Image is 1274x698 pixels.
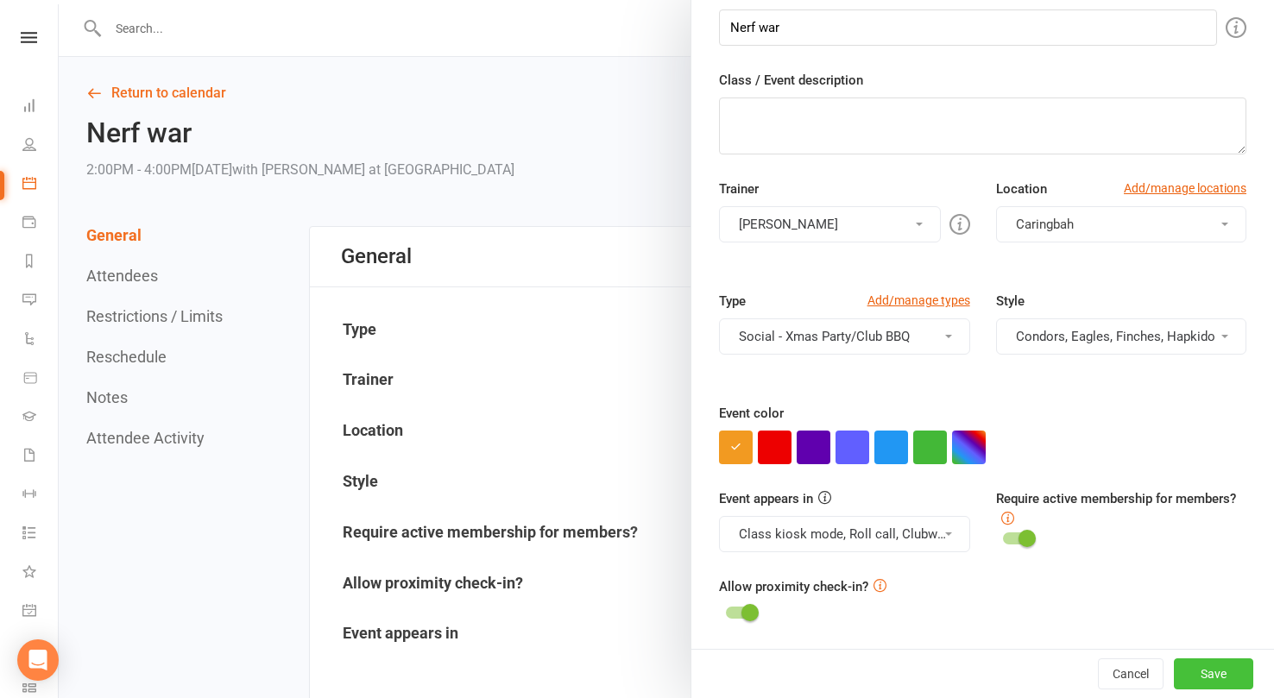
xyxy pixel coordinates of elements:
label: Trainer [719,179,759,199]
span: Caringbah [1016,217,1074,232]
div: Open Intercom Messenger [17,639,59,681]
label: Type [719,291,746,311]
button: Caringbah [996,206,1246,242]
label: Location [996,179,1047,199]
input: Enter event name [719,9,1217,46]
button: Class kiosk mode, Roll call, Clubworx website calendar and Mobile app [719,516,969,552]
button: [PERSON_NAME] [719,206,940,242]
label: Event appears in [719,488,813,509]
a: Dashboard [22,88,58,127]
button: Cancel [1098,658,1164,689]
a: Product Sales [22,360,58,399]
a: Add/manage types [867,291,970,310]
a: Calendar [22,166,58,204]
a: Add/manage locations [1124,179,1246,198]
label: Allow proximity check-in? [719,576,868,597]
label: Require active membership for members? [996,491,1236,506]
a: General attendance kiosk mode [22,593,58,632]
button: Save [1174,658,1253,689]
a: Payments [22,204,58,243]
a: What's New [22,554,58,593]
button: Condors, Eagles, Finches, Hapkido [996,318,1246,355]
a: Reports [22,243,58,282]
label: Style [996,291,1025,311]
button: Social - Xmas Party/Club BBQ [719,318,969,355]
a: Roll call kiosk mode [22,632,58,670]
a: People [22,127,58,166]
label: Class / Event description [719,70,863,91]
label: Event color [719,403,784,424]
